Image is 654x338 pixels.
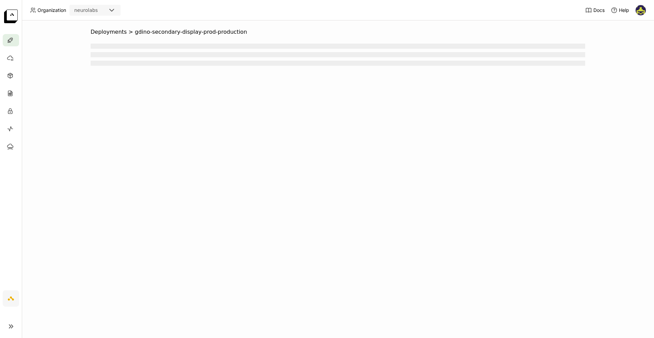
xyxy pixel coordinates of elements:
img: logo [4,10,18,23]
input: Selected neurolabs. [98,7,99,14]
nav: Breadcrumbs navigation [91,29,585,35]
span: gdino-secondary-display-prod-production [135,29,247,35]
span: > [127,29,135,35]
span: Deployments [91,29,127,35]
span: Docs [593,7,605,13]
img: Farouk Ghallabi [636,5,646,15]
span: Organization [37,7,66,13]
a: Docs [585,7,605,14]
span: Help [619,7,629,13]
div: neurolabs [74,7,98,14]
div: Help [611,7,629,14]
